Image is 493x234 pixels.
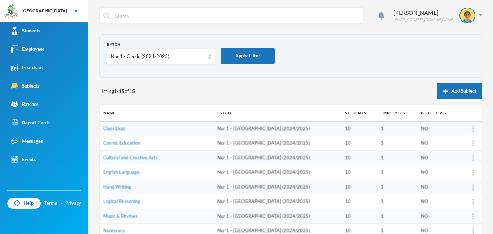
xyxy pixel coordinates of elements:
[22,8,67,14] div: [GEOGRAPHIC_DATA]
[4,4,18,18] img: logo
[111,53,205,60] div: Nur 1 - Obudu (2024/2025)
[103,13,110,19] img: search
[99,87,135,95] span: Listing - of
[11,82,40,90] div: Subjects
[214,194,341,209] td: Nur 1 - [GEOGRAPHIC_DATA] (2024/2025)
[103,213,138,219] a: Music & Rhymes
[11,119,50,127] div: Report Cards
[214,209,341,224] td: Nur 1 - [GEOGRAPHIC_DATA] (2024/2025)
[11,137,43,145] div: Messages
[472,213,474,219] img: more_vert
[377,121,417,136] td: 1
[119,88,125,94] b: 15
[472,228,474,234] img: more_vert
[221,48,275,64] button: Apply Filter
[417,165,459,180] td: NO
[341,105,378,121] th: Students
[417,150,459,165] td: NO
[341,180,378,194] td: 10
[214,136,341,151] td: Nur 1 - [GEOGRAPHIC_DATA] (2024/2025)
[103,155,158,160] a: Cultural and Creative Arts
[472,141,474,146] img: more_vert
[377,136,417,151] td: 1
[417,121,459,136] td: NO
[417,136,459,151] td: NO
[341,121,378,136] td: 10
[114,8,360,24] input: Search
[460,8,475,23] img: STUDENT
[103,125,125,131] a: Class Dojo
[377,165,417,180] td: 1
[377,180,417,194] td: 1
[11,156,36,163] div: Events
[214,150,341,165] td: Nur 1 - [GEOGRAPHIC_DATA] (2024/2025)
[114,88,117,94] b: 1
[214,121,341,136] td: Nur 1 - [GEOGRAPHIC_DATA] (2024/2025)
[11,101,39,108] div: Batches
[11,27,40,35] div: Students
[393,8,454,17] div: [PERSON_NAME]
[472,126,474,132] img: more_vert
[214,180,341,194] td: Nur 1 - [GEOGRAPHIC_DATA] (2024/2025)
[417,209,459,224] td: NO
[103,184,131,190] a: Hand Writing
[417,105,459,121] th: Is Elective?
[61,200,62,207] div: ·
[417,180,459,194] td: NO
[11,64,43,71] div: Guardians
[103,140,140,146] a: Cosmic Education
[377,209,417,224] td: 1
[103,169,139,175] a: English Language
[341,136,378,151] td: 10
[100,105,214,121] th: Name
[214,105,341,121] th: Batch
[341,194,378,209] td: 10
[377,105,417,121] th: Employees
[437,83,482,99] button: Add Subject
[472,155,474,161] img: more_vert
[377,194,417,209] td: 1
[107,42,215,47] div: Batch
[44,200,57,207] a: Terms
[472,199,474,205] img: more_vert
[214,165,341,180] td: Nur 1 - [GEOGRAPHIC_DATA] (2024/2025)
[341,150,378,165] td: 10
[341,209,378,224] td: 10
[472,170,474,176] img: more_vert
[103,198,140,204] a: Logical Reasoning
[11,45,45,53] div: Employees
[472,184,474,190] img: more_vert
[65,200,81,207] a: Privacy
[341,165,378,180] td: 10
[393,17,454,22] div: [EMAIL_ADDRESS][DOMAIN_NAME]
[7,198,41,209] a: Help
[377,150,417,165] td: 1
[103,228,125,233] a: Numeracy
[417,194,459,209] td: NO
[129,88,135,94] b: 15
